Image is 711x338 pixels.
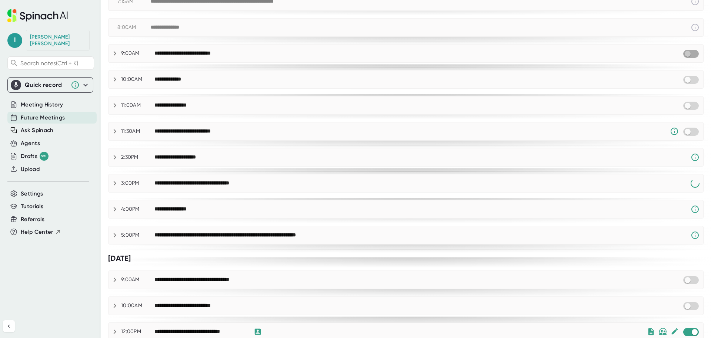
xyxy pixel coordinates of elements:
[121,50,154,57] div: 9:00AM
[40,152,49,161] div: 99+
[21,139,40,148] button: Agents
[3,320,15,332] button: Collapse sidebar
[21,202,43,211] button: Tutorials
[20,60,92,67] span: Search notes (Ctrl + K)
[21,165,40,174] button: Upload
[21,101,63,109] button: Meeting History
[121,276,154,283] div: 9:00AM
[121,302,154,309] div: 10:00AM
[117,24,151,31] div: 8:00AM
[21,152,49,161] div: Drafts
[108,254,704,263] div: [DATE]
[121,154,154,161] div: 2:30PM
[121,102,154,109] div: 11:00AM
[121,328,154,335] div: 12:00PM
[659,328,667,335] img: internal-only.bf9814430b306fe8849ed4717edd4846.svg
[121,128,154,135] div: 11:30AM
[21,228,53,236] span: Help Center
[25,81,67,89] div: Quick record
[121,76,154,83] div: 10:00AM
[7,33,22,48] span: l
[21,152,49,161] button: Drafts 99+
[691,205,700,214] svg: Spinach requires a video conference link.
[21,228,61,236] button: Help Center
[21,126,54,135] button: Ask Spinach
[30,34,86,47] div: LeAnne Ryan
[21,190,43,198] button: Settings
[11,78,90,92] div: Quick record
[121,232,154,239] div: 5:00PM
[670,127,679,136] svg: Someone has manually disabled Spinach from this meeting.
[21,114,65,122] button: Future Meetings
[121,180,154,187] div: 3:00PM
[691,231,700,240] svg: Spinach requires a video conference link.
[121,206,154,213] div: 4:00PM
[21,215,44,224] button: Referrals
[691,23,700,32] svg: This event has already passed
